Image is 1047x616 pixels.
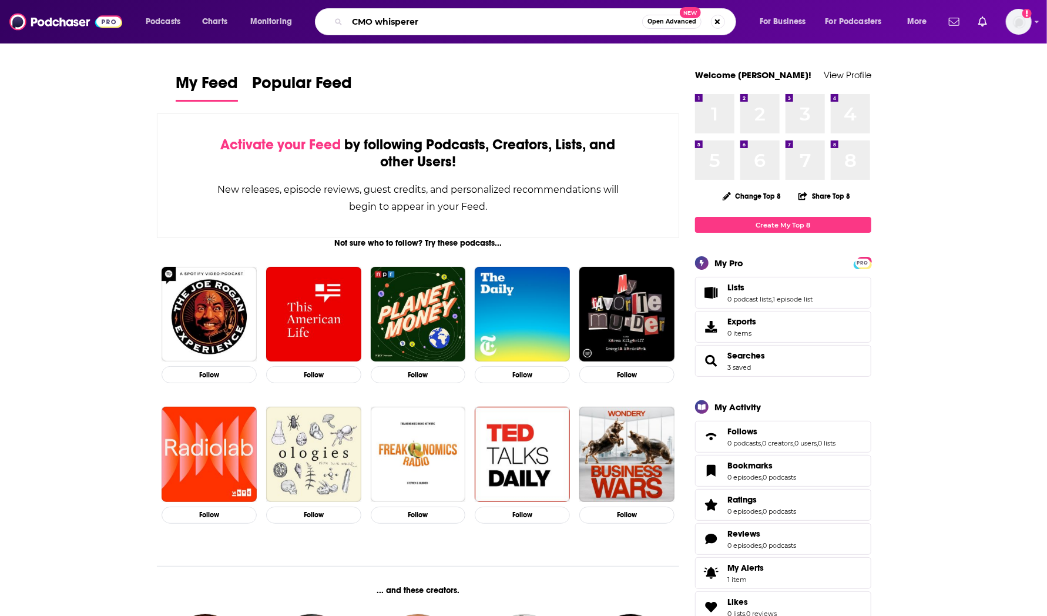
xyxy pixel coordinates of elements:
[162,507,257,524] button: Follow
[699,497,723,513] a: Ratings
[1006,9,1032,35] button: Show profile menu
[266,366,361,383] button: Follow
[579,366,674,383] button: Follow
[855,259,870,267] span: PRO
[1006,9,1032,35] span: Logged in as WE_Broadcast
[695,455,871,487] span: Bookmarks
[242,12,307,31] button: open menu
[727,563,764,573] span: My Alerts
[818,439,835,447] a: 0 lists
[825,14,882,30] span: For Podcasters
[793,439,794,447] span: ,
[824,69,871,81] a: View Profile
[716,189,788,203] button: Change Top 8
[944,12,964,32] a: Show notifications dropdown
[202,14,227,30] span: Charts
[137,12,196,31] button: open menu
[695,421,871,453] span: Follows
[699,284,723,301] a: Lists
[216,136,620,170] div: by following Podcasts, Creators, Lists, and other Users!
[266,407,361,502] img: Ologies with Alie Ward
[699,353,723,369] a: Searches
[250,14,292,30] span: Monitoring
[727,528,796,539] a: Reviews
[760,14,806,30] span: For Business
[475,366,570,383] button: Follow
[695,489,871,521] span: Ratings
[727,507,761,515] a: 0 episodes
[252,73,352,102] a: Popular Feed
[751,12,821,31] button: open menu
[266,507,361,524] button: Follow
[771,295,773,303] span: ,
[818,12,899,31] button: open menu
[727,494,796,505] a: Ratings
[727,460,773,471] span: Bookmarks
[727,316,756,327] span: Exports
[579,267,674,362] img: My Favorite Murder with Karen Kilgariff and Georgia Hardstark
[727,350,765,361] a: Searches
[695,523,871,555] span: Reviews
[714,257,743,269] div: My Pro
[727,439,761,447] a: 0 podcasts
[762,439,793,447] a: 0 creators
[727,528,760,539] span: Reviews
[817,439,818,447] span: ,
[761,439,762,447] span: ,
[798,185,851,207] button: Share Top 8
[727,494,757,505] span: Ratings
[727,282,813,293] a: Lists
[695,69,811,81] a: Welcome [PERSON_NAME]!
[194,12,234,31] a: Charts
[761,507,763,515] span: ,
[699,531,723,547] a: Reviews
[907,14,927,30] span: More
[763,541,796,550] a: 0 podcasts
[727,473,761,481] a: 0 episodes
[773,295,813,303] a: 1 episode list
[9,11,122,33] img: Podchaser - Follow, Share and Rate Podcasts
[162,407,257,502] a: Radiolab
[162,366,257,383] button: Follow
[699,319,723,335] span: Exports
[475,267,570,362] img: The Daily
[699,463,723,479] a: Bookmarks
[1022,9,1032,18] svg: Add a profile image
[727,541,761,550] a: 0 episodes
[176,73,238,100] span: My Feed
[176,73,238,102] a: My Feed
[727,329,756,337] span: 0 items
[579,407,674,502] a: Business Wars
[157,585,679,595] div: ... and these creators.
[371,407,466,502] img: Freakonomics Radio
[162,267,257,362] img: The Joe Rogan Experience
[266,267,361,362] a: This American Life
[695,277,871,309] span: Lists
[371,366,466,383] button: Follow
[680,7,701,18] span: New
[475,407,570,502] img: TED Talks Daily
[371,507,466,524] button: Follow
[727,597,748,607] span: Likes
[699,565,723,581] span: My Alerts
[727,426,835,437] a: Follows
[371,267,466,362] img: Planet Money
[855,258,870,267] a: PRO
[220,136,341,153] span: Activate your Feed
[475,507,570,524] button: Follow
[763,507,796,515] a: 0 podcasts
[647,19,696,25] span: Open Advanced
[146,14,180,30] span: Podcasts
[727,575,764,584] span: 1 item
[714,401,761,413] div: My Activity
[761,541,763,550] span: ,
